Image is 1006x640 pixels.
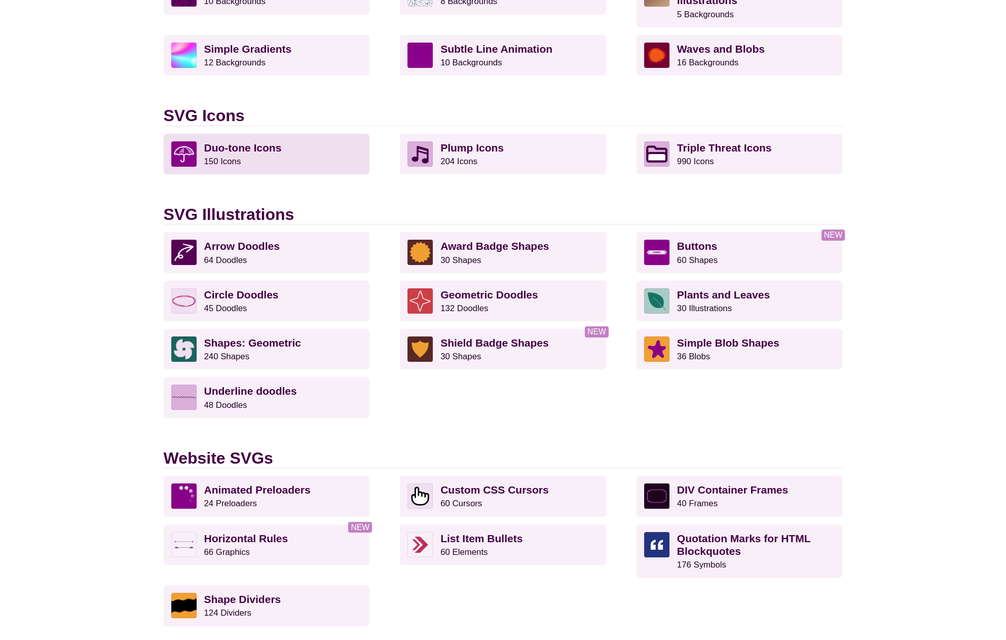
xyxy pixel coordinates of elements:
[164,329,370,369] a: Shapes: Geometric240 Shapes
[440,43,552,55] strong: Subtle Line Animation
[400,134,606,174] a: Plump Icons204 Icons
[171,288,197,314] img: svg double circle
[400,281,606,321] a: Geometric Doodles132 Doodles
[164,476,370,516] a: Animated Preloaders24 Preloaders
[677,255,718,265] small: 60 Shapes
[164,524,370,565] a: Horizontal Rules66 Graphics
[407,532,433,557] img: Dual chevrons icon
[677,560,726,570] small: 176 Symbols
[440,58,502,67] small: 10 Backgrounds
[407,483,433,509] img: Hand pointer icon
[204,499,257,508] small: 24 Preloaders
[400,329,606,369] a: Shield Badge Shapes30 Shapes
[440,142,504,154] strong: Plump Icons
[440,337,549,349] strong: Shield Badge Shapes
[637,232,843,273] a: Buttons60 Shapes
[644,483,669,509] img: fancy vintage frame
[204,484,311,496] strong: Animated Preloaders
[644,240,669,265] img: button with arrow caps
[440,484,549,496] strong: Custom CSS Cursors
[440,255,481,265] small: 30 Shapes
[204,142,282,154] strong: Duo-tone Icons
[677,337,779,349] strong: Simple Blob Shapes
[204,533,288,544] strong: Horizontal Rules
[164,448,843,468] h2: Website SVGs
[204,58,266,67] small: 12 Backgrounds
[644,141,669,167] img: Folder icon
[440,304,488,313] small: 132 Doodles
[171,336,197,362] img: pinwheel shape made of half circles over green background
[171,43,197,68] img: colorful radial mesh gradient rainbow
[440,533,523,544] strong: List Item Bullets
[164,377,370,418] a: Underline doodles48 Doodles
[407,336,433,362] img: Shield Badge Shape
[171,593,197,618] img: Waves section divider
[644,336,669,362] img: starfish blob
[164,106,843,126] h2: SVG Icons
[677,289,770,300] strong: Plants and Leaves
[204,593,281,605] strong: Shape Dividers
[637,476,843,516] a: DIV Container Frames40 Frames
[407,141,433,167] img: Musical note icon
[677,157,714,166] small: 990 Icons
[637,134,843,174] a: Triple Threat Icons990 Icons
[637,524,843,578] a: Quotation Marks for HTML Blockquotes176 Symbols
[204,43,292,55] strong: Simple Gradients
[677,484,788,496] strong: DIV Container Frames
[164,35,370,76] a: Simple Gradients12 Backgrounds
[677,352,710,361] small: 36 Blobs
[440,352,481,361] small: 30 Shapes
[171,240,197,265] img: twisting arrow
[637,329,843,369] a: Simple Blob Shapes36 Blobs
[204,400,247,410] small: 48 Doodles
[204,304,247,313] small: 45 Doodles
[171,385,197,410] img: hand-drawn underline waves
[204,385,297,397] strong: Underline doodles
[637,281,843,321] a: Plants and Leaves30 Illustrations
[204,157,241,166] small: 150 Icons
[204,289,279,300] strong: Circle Doodles
[204,255,247,265] small: 64 Doodles
[644,532,669,557] img: open quotation mark square and round
[171,141,197,167] img: umbrella icon
[204,352,250,361] small: 240 Shapes
[407,288,433,314] img: hand-drawn star outline doodle
[204,337,301,349] strong: Shapes: Geometric
[677,304,732,313] small: 30 Illustrations
[400,524,606,565] a: List Item Bullets60 Elements
[164,134,370,174] a: Duo-tone Icons150 Icons
[204,547,250,557] small: 66 Graphics
[677,43,765,55] strong: Waves and Blobs
[677,10,734,19] small: 5 Backgrounds
[637,35,843,76] a: Waves and Blobs16 Backgrounds
[204,608,251,618] small: 124 Dividers
[644,43,669,68] img: various uneven centered blobs
[204,240,280,252] strong: Arrow Doodles
[440,157,477,166] small: 204 Icons
[677,58,738,67] small: 16 Backgrounds
[407,240,433,265] img: Award Badge Shape
[171,532,197,557] img: Arrowhead caps on a horizontal rule line
[677,240,717,252] strong: Buttons
[400,476,606,516] a: Custom CSS Cursors60 Cursors
[440,289,538,300] strong: Geometric Doodles
[440,547,488,557] small: 60 Elements
[164,205,843,224] h2: SVG Illustrations
[400,232,606,273] a: Award Badge Shapes30 Shapes
[644,288,669,314] img: vector leaf
[440,240,549,252] strong: Award Badge Shapes
[407,43,433,68] img: a line grid with a slope perspective
[164,232,370,273] a: Arrow Doodles64 Doodles
[440,499,482,508] small: 60 Cursors
[400,35,606,76] a: Subtle Line Animation10 Backgrounds
[164,585,370,626] a: Shape Dividers124 Dividers
[677,499,718,508] small: 40 Frames
[164,281,370,321] a: Circle Doodles45 Doodles
[677,142,772,154] strong: Triple Threat Icons
[677,533,810,557] strong: Quotation Marks for HTML Blockquotes
[171,483,197,509] img: spinning loading animation fading dots in circle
